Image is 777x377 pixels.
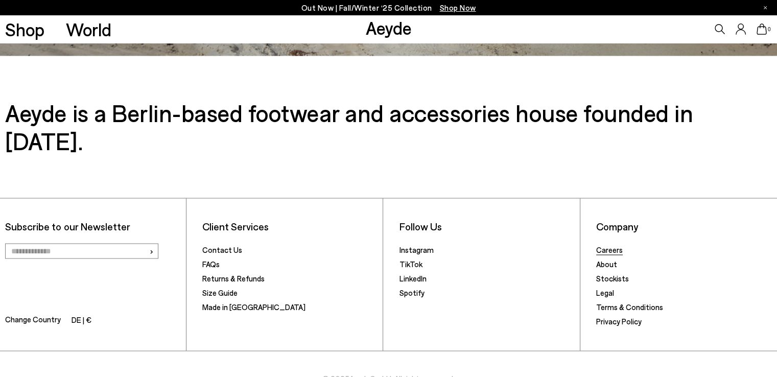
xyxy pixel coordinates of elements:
a: Terms & Conditions [596,302,663,311]
a: Size Guide [202,288,238,297]
a: TikTok [399,259,422,268]
a: Contact Us [202,245,242,254]
a: Shop [5,20,44,38]
a: World [66,20,111,38]
a: Privacy Policy [596,316,642,325]
li: Follow Us [399,220,574,232]
li: Company [596,220,772,232]
li: DE | € [72,313,91,327]
span: › [149,243,153,258]
span: Navigate to /collections/new-in [440,3,476,12]
a: Careers [596,245,623,254]
a: Instagram [399,245,433,254]
a: Made in [GEOGRAPHIC_DATA] [202,302,305,311]
span: 0 [767,27,772,32]
a: 0 [757,23,767,35]
li: Client Services [202,220,378,232]
a: Legal [596,288,614,297]
h3: Aeyde is a Berlin-based footwear and accessories house founded in [DATE]. [5,99,771,155]
a: About [596,259,617,268]
a: LinkedIn [399,273,426,282]
p: Out Now | Fall/Winter ‘25 Collection [301,2,476,14]
p: Subscribe to our Newsletter [5,220,180,232]
a: Returns & Refunds [202,273,265,282]
a: Spotify [399,288,424,297]
a: Aeyde [366,17,412,38]
a: Stockists [596,273,629,282]
span: Change Country [5,313,61,327]
a: FAQs [202,259,220,268]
